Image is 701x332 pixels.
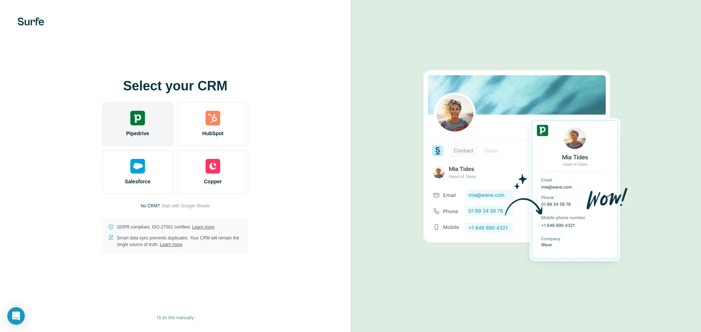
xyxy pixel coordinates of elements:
img: PIPEDRIVE image [424,58,628,274]
img: salesforce's logo [130,159,145,173]
h1: Select your CRM [102,79,248,93]
img: hubspot's logo [206,111,220,125]
a: Learn more [160,242,182,247]
span: HubSpot [202,130,223,137]
span: Salesforce [125,178,151,185]
a: Learn more [192,224,214,230]
div: Open Intercom Messenger [7,307,25,325]
span: Copper [204,178,222,185]
p: Smart data sync prevents duplicates. Your CRM will remain the single source of truth. [117,235,242,248]
button: I’ll do this manually [152,312,199,323]
p: No CRM? [141,203,160,209]
img: Surfe's logo [18,17,44,26]
img: copper's logo [206,159,220,173]
img: pipedrive's logo [130,111,145,125]
span: I’ll do this manually [157,315,194,321]
button: Start with Google Sheets [161,203,210,209]
p: GDPR compliant. ISO-27001 certified. [117,224,214,230]
span: Pipedrive [126,130,149,137]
